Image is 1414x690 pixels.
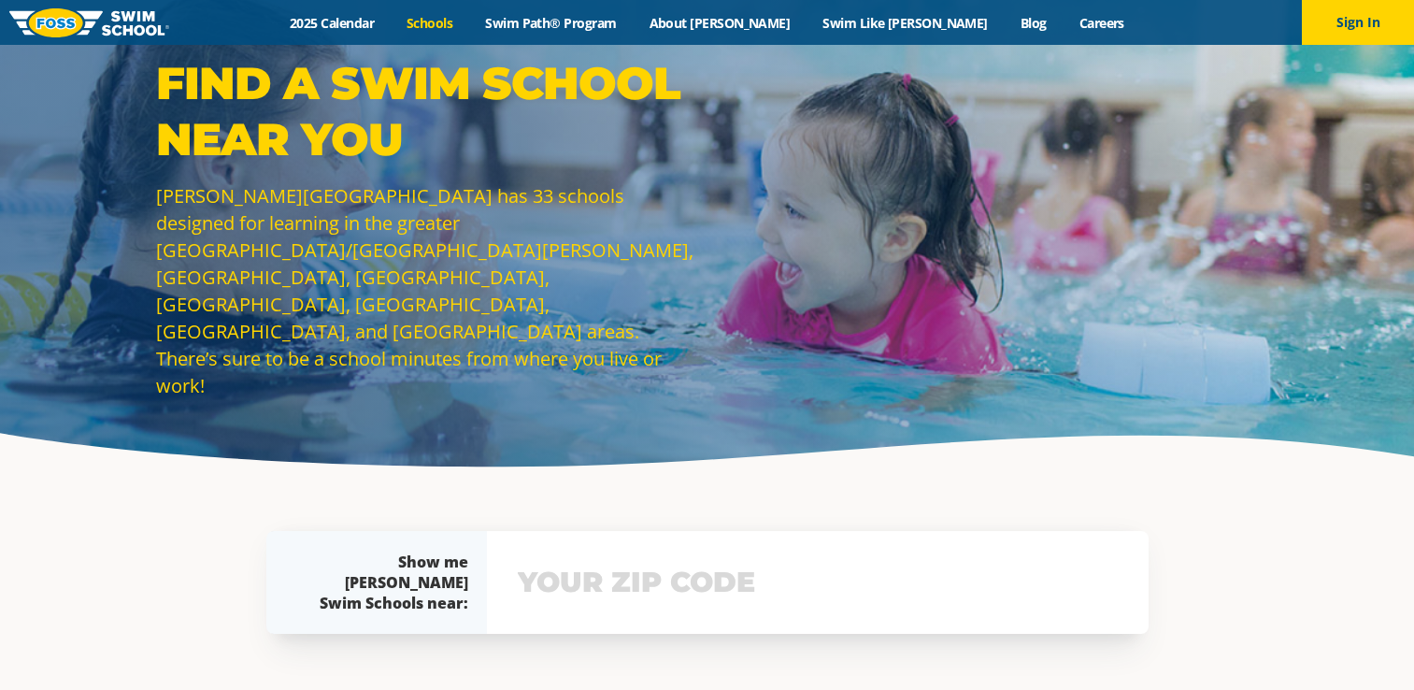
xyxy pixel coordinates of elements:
[391,14,469,32] a: Schools
[513,555,1122,610] input: YOUR ZIP CODE
[304,552,468,613] div: Show me [PERSON_NAME] Swim Schools near:
[9,8,169,37] img: FOSS Swim School Logo
[1063,14,1140,32] a: Careers
[156,182,698,399] p: [PERSON_NAME][GEOGRAPHIC_DATA] has 33 schools designed for learning in the greater [GEOGRAPHIC_DA...
[807,14,1005,32] a: Swim Like [PERSON_NAME]
[274,14,391,32] a: 2025 Calendar
[469,14,633,32] a: Swim Path® Program
[1004,14,1063,32] a: Blog
[156,55,698,167] p: Find a Swim School Near You
[633,14,807,32] a: About [PERSON_NAME]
